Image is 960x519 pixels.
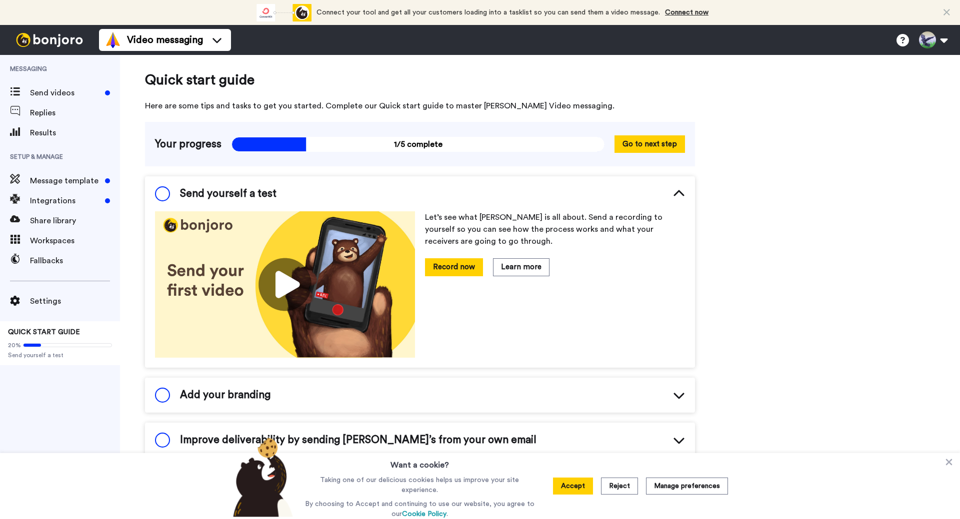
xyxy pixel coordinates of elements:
a: Cookie Policy [402,511,446,518]
a: Connect now [665,9,708,16]
span: Integrations [30,195,101,207]
span: Send yourself a test [180,186,276,201]
span: Results [30,127,120,139]
span: Improve deliverability by sending [PERSON_NAME]’s from your own email [180,433,536,448]
span: 1/5 complete [231,137,604,152]
p: Let’s see what [PERSON_NAME] is all about. Send a recording to yourself so you can see how the pr... [425,211,685,247]
img: bear-with-cookie.png [224,437,298,517]
div: animation [256,4,311,21]
img: 178eb3909c0dc23ce44563bdb6dc2c11.jpg [155,211,415,358]
button: Reject [601,478,638,495]
span: Quick start guide [145,70,695,90]
button: Record now [425,258,483,276]
span: Settings [30,295,120,307]
p: By choosing to Accept and continuing to use our website, you agree to our . [302,499,537,519]
span: Share library [30,215,120,227]
span: Your progress [155,137,221,152]
button: Learn more [493,258,549,276]
span: Here are some tips and tasks to get you started. Complete our Quick start guide to master [PERSON... [145,100,695,112]
span: Workspaces [30,235,120,247]
span: Message template [30,175,101,187]
span: Connect your tool and get all your customers loading into a tasklist so you can send them a video... [316,9,660,16]
img: vm-color.svg [105,32,121,48]
span: Replies [30,107,120,119]
span: QUICK START GUIDE [8,329,80,336]
button: Go to next step [614,135,685,153]
span: Add your branding [180,388,270,403]
img: bj-logo-header-white.svg [12,33,87,47]
span: 20% [8,341,21,349]
button: Accept [553,478,593,495]
p: Taking one of our delicious cookies helps us improve your site experience. [302,475,537,495]
span: Send yourself a test [8,351,112,359]
h3: Want a cookie? [390,453,449,471]
span: Send videos [30,87,101,99]
span: Fallbacks [30,255,120,267]
button: Manage preferences [646,478,728,495]
span: Video messaging [127,33,203,47]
